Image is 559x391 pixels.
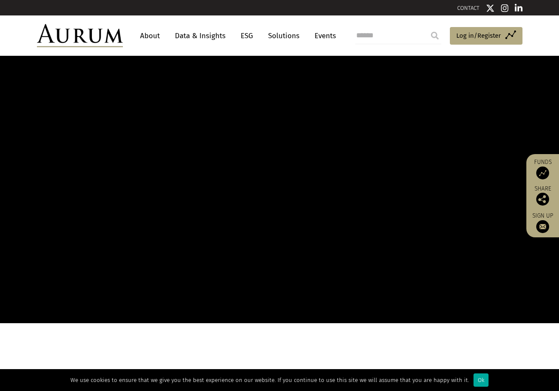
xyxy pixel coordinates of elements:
[236,28,257,44] a: ESG
[536,220,549,233] img: Sign up to our newsletter
[136,28,164,44] a: About
[531,158,555,179] a: Funds
[264,28,304,44] a: Solutions
[450,27,522,45] a: Log in/Register
[531,186,555,206] div: Share
[457,5,480,11] a: CONTACT
[515,4,522,12] img: Linkedin icon
[531,212,555,233] a: Sign up
[426,27,443,44] input: Submit
[37,24,123,47] img: Aurum
[501,4,509,12] img: Instagram icon
[486,4,495,12] img: Twitter icon
[473,373,489,387] div: Ok
[536,193,549,206] img: Share this post
[536,167,549,179] img: Access Funds
[456,30,501,41] span: Log in/Register
[310,28,336,44] a: Events
[171,28,230,44] a: Data & Insights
